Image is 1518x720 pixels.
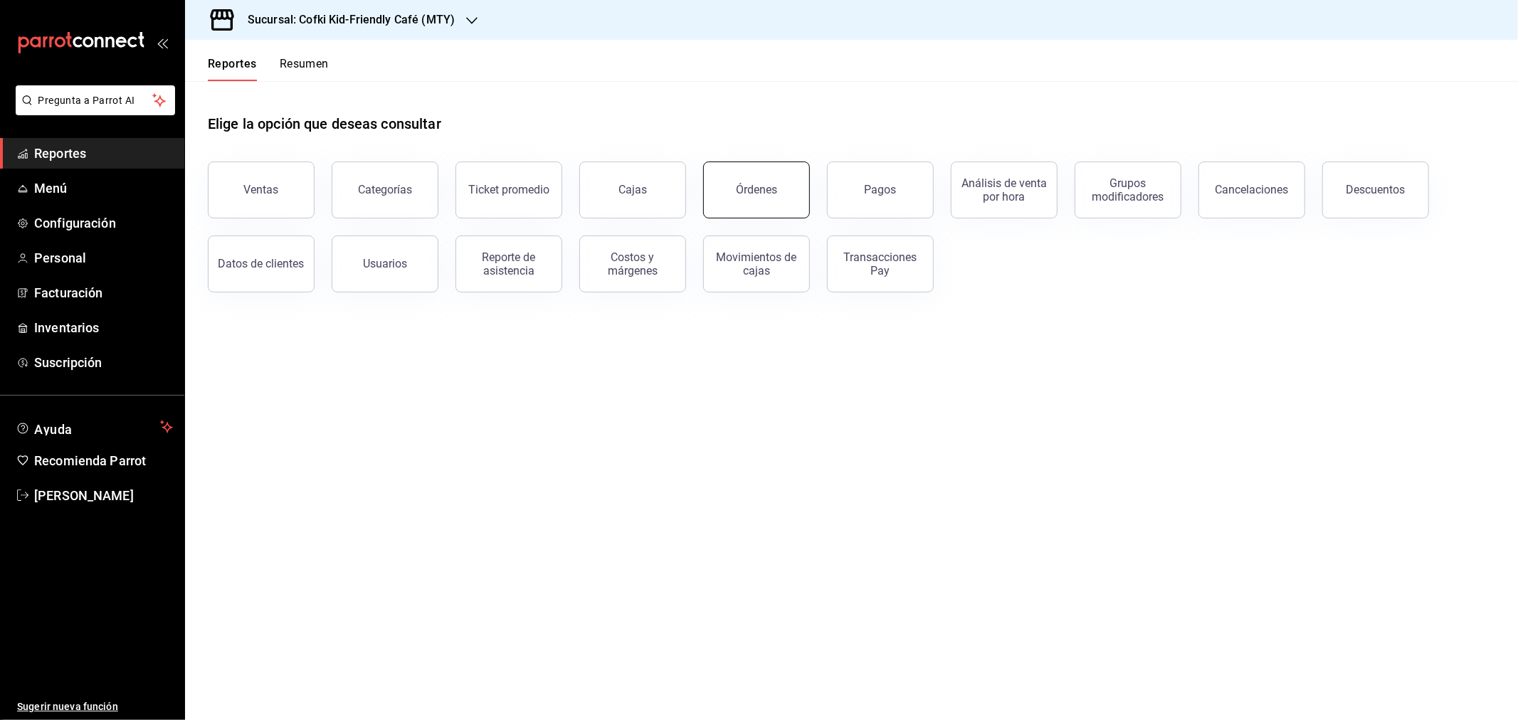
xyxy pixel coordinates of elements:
[455,162,562,218] button: Ticket promedio
[579,235,686,292] button: Costos y márgenes
[465,250,553,277] div: Reporte de asistencia
[960,176,1048,203] div: Análisis de venta por hora
[865,183,897,196] div: Pagos
[827,235,934,292] button: Transacciones Pay
[1084,176,1172,203] div: Grupos modificadores
[332,235,438,292] button: Usuarios
[1075,162,1181,218] button: Grupos modificadores
[736,183,777,196] div: Órdenes
[34,353,173,372] span: Suscripción
[208,57,329,81] div: navigation tabs
[589,250,677,277] div: Costos y márgenes
[1216,183,1289,196] div: Cancelaciones
[332,162,438,218] button: Categorías
[16,85,175,115] button: Pregunta a Parrot AI
[34,144,173,163] span: Reportes
[34,318,173,337] span: Inventarios
[579,162,686,218] a: Cajas
[34,213,173,233] span: Configuración
[34,418,154,435] span: Ayuda
[836,250,924,277] div: Transacciones Pay
[712,250,801,277] div: Movimientos de cajas
[1322,162,1429,218] button: Descuentos
[363,257,407,270] div: Usuarios
[951,162,1058,218] button: Análisis de venta por hora
[218,257,305,270] div: Datos de clientes
[703,162,810,218] button: Órdenes
[236,11,455,28] h3: Sucursal: Cofki Kid-Friendly Café (MTY)
[10,103,175,118] a: Pregunta a Parrot AI
[244,183,279,196] div: Ventas
[34,486,173,505] span: [PERSON_NAME]
[34,179,173,198] span: Menú
[157,37,168,48] button: open_drawer_menu
[34,451,173,470] span: Recomienda Parrot
[1198,162,1305,218] button: Cancelaciones
[827,162,934,218] button: Pagos
[208,57,257,81] button: Reportes
[34,248,173,268] span: Personal
[468,183,549,196] div: Ticket promedio
[38,93,153,108] span: Pregunta a Parrot AI
[17,699,173,714] span: Sugerir nueva función
[455,235,562,292] button: Reporte de asistencia
[208,235,315,292] button: Datos de clientes
[358,183,412,196] div: Categorías
[618,181,648,198] div: Cajas
[208,162,315,218] button: Ventas
[280,57,329,81] button: Resumen
[34,283,173,302] span: Facturación
[208,113,441,134] h1: Elige la opción que deseas consultar
[703,235,810,292] button: Movimientos de cajas
[1346,183,1406,196] div: Descuentos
